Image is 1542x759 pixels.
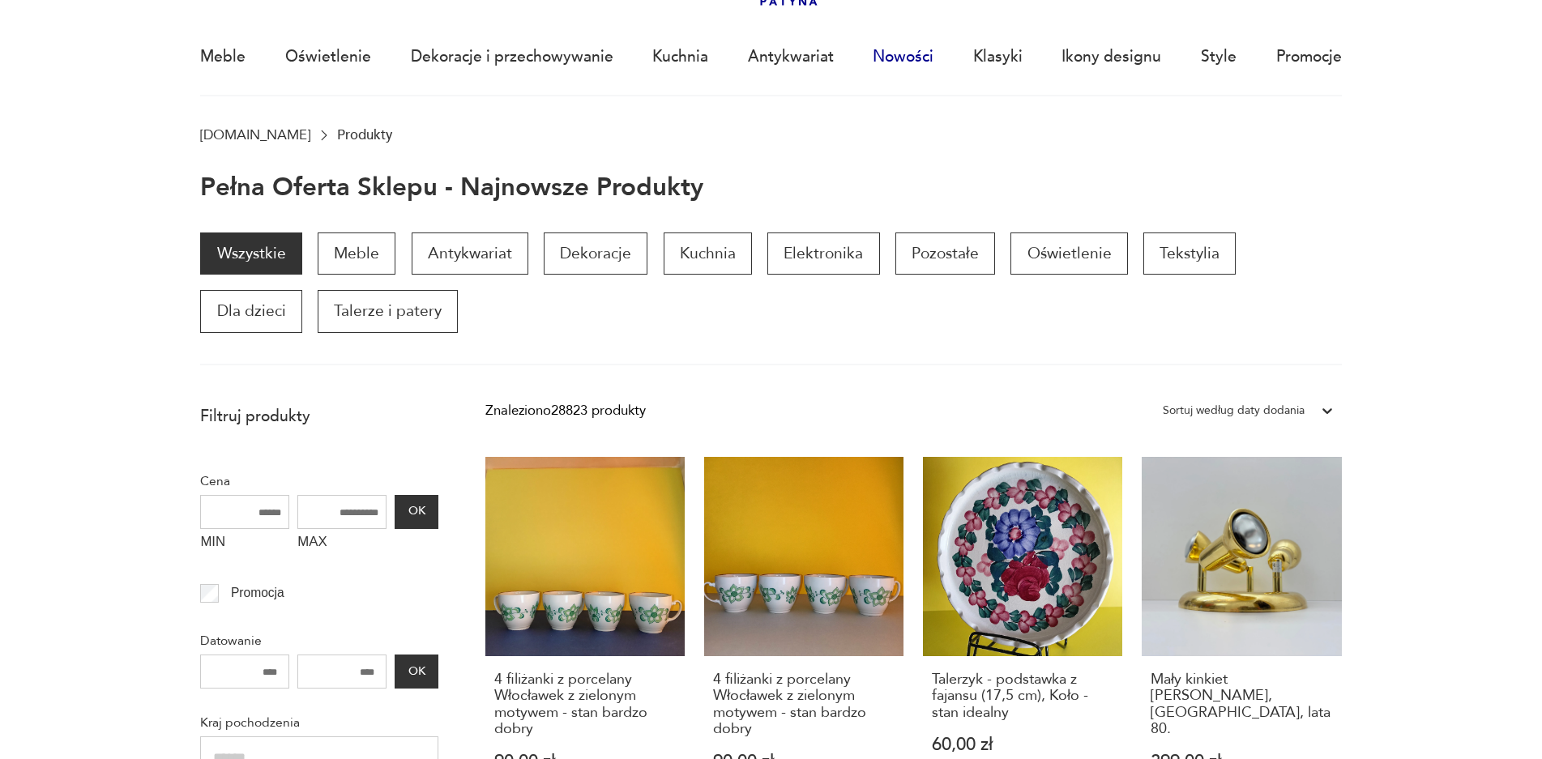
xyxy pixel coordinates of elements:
a: Talerze i patery [318,290,458,332]
a: Antykwariat [412,232,528,275]
a: Oświetlenie [285,19,371,94]
a: Oświetlenie [1010,232,1127,275]
p: Datowanie [200,630,438,651]
p: 60,00 zł [932,736,1114,753]
p: Kraj pochodzenia [200,712,438,733]
p: Cena [200,471,438,492]
label: MAX [297,529,387,560]
a: Nowości [873,19,933,94]
a: Dekoracje i przechowywanie [411,19,613,94]
a: Ikony designu [1061,19,1161,94]
h3: Talerzyk - podstawka z fajansu (17,5 cm), Koło - stan idealny [932,672,1114,721]
a: Pozostałe [895,232,995,275]
a: Wszystkie [200,232,301,275]
p: Produkty [337,127,392,143]
p: Filtruj produkty [200,406,438,427]
a: Klasyki [973,19,1023,94]
a: Meble [200,19,246,94]
a: Style [1201,19,1237,94]
h3: 4 filiżanki z porcelany Włocławek z zielonym motywem - stan bardzo dobry [494,672,677,738]
a: Meble [318,232,395,275]
a: Dekoracje [544,232,647,275]
a: Kuchnia [664,232,752,275]
p: Promocja [231,582,284,603]
div: Sortuj według daty dodania [1163,400,1305,421]
a: Elektronika [767,232,879,275]
label: MIN [200,529,289,560]
a: [DOMAIN_NAME] [200,127,310,143]
a: Dla dzieci [200,290,301,332]
a: Tekstylia [1143,232,1236,275]
h3: Mały kinkiet [PERSON_NAME], [GEOGRAPHIC_DATA], lata 80. [1151,672,1333,738]
a: Antykwariat [748,19,834,94]
div: Znaleziono 28823 produkty [485,400,646,421]
h3: 4 filiżanki z porcelany Włocławek z zielonym motywem - stan bardzo dobry [713,672,895,738]
h1: Pełna oferta sklepu - najnowsze produkty [200,174,703,202]
button: OK [395,655,438,689]
a: Kuchnia [652,19,708,94]
button: OK [395,495,438,529]
a: Promocje [1276,19,1342,94]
